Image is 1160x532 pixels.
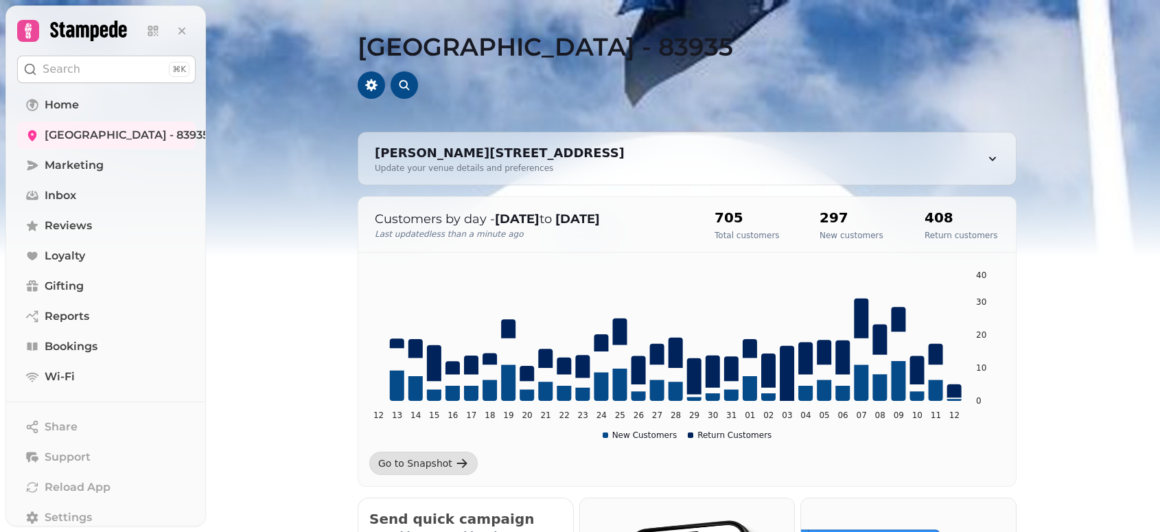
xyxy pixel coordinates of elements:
tspan: 03 [782,410,792,420]
tspan: 01 [745,410,755,420]
tspan: 27 [652,410,662,420]
tspan: 16 [448,410,458,420]
p: Customers by day - to [375,209,687,229]
tspan: 12 [949,410,960,420]
tspan: 09 [894,410,904,420]
a: Marketing [17,152,196,179]
tspan: 04 [800,410,811,420]
strong: [DATE] [495,211,540,227]
span: Reviews [45,218,92,234]
span: Share [45,419,78,435]
span: Bookings [45,338,97,355]
a: Inbox [17,182,196,209]
tspan: 13 [392,410,402,420]
a: Gifting [17,273,196,300]
tspan: 31 [726,410,736,420]
span: Loyalty [45,248,85,264]
button: Share [17,413,196,441]
a: Reports [17,303,196,330]
span: Reports [45,308,89,325]
span: Gifting [45,278,84,294]
div: Go to Snapshot [378,456,452,470]
span: Settings [45,509,92,526]
div: ⌘K [169,62,189,77]
p: Total customers [715,230,780,241]
a: Loyalty [17,242,196,270]
h2: 408 [925,208,997,227]
span: Marketing [45,157,104,174]
span: Support [45,449,91,465]
tspan: 24 [596,410,607,420]
div: Update your venue details and preferences [375,163,625,174]
tspan: 26 [634,410,644,420]
tspan: 0 [976,396,982,406]
tspan: 25 [615,410,625,420]
tspan: 28 [671,410,681,420]
a: Reviews [17,212,196,240]
a: Home [17,91,196,119]
tspan: 15 [429,410,439,420]
span: Home [45,97,79,113]
p: Return customers [925,230,997,241]
a: Bookings [17,333,196,360]
tspan: 23 [578,410,588,420]
button: Reload App [17,474,196,501]
div: Return Customers [688,430,772,441]
span: [GEOGRAPHIC_DATA] - 83935 [45,127,209,143]
tspan: 20 [976,330,986,340]
button: Search⌘K [17,56,196,83]
strong: [DATE] [555,211,600,227]
tspan: 30 [708,410,718,420]
tspan: 05 [819,410,829,420]
tspan: 11 [931,410,941,420]
tspan: 22 [559,410,570,420]
tspan: 30 [976,297,986,307]
tspan: 19 [503,410,513,420]
tspan: 21 [540,410,550,420]
tspan: 08 [875,410,885,420]
tspan: 18 [485,410,495,420]
p: New customers [820,230,883,241]
a: Go to Snapshot [369,452,478,475]
span: Wi-Fi [45,369,75,385]
p: Last updated less than a minute ago [375,229,687,240]
tspan: 40 [976,270,986,280]
h2: 297 [820,208,883,227]
h2: Send quick campaign [369,509,562,529]
a: Settings [17,504,196,531]
tspan: 02 [763,410,774,420]
tspan: 17 [466,410,476,420]
tspan: 14 [410,410,421,420]
div: [PERSON_NAME][STREET_ADDRESS] [375,143,625,163]
tspan: 29 [689,410,699,420]
a: [GEOGRAPHIC_DATA] - 83935 [17,122,196,149]
h2: 705 [715,208,780,227]
tspan: 07 [857,410,867,420]
tspan: 20 [522,410,532,420]
a: Wi-Fi [17,363,196,391]
span: Reload App [45,479,111,496]
tspan: 10 [912,410,923,420]
div: New Customers [603,430,677,441]
span: Inbox [45,187,76,204]
tspan: 10 [976,363,986,373]
button: Support [17,443,196,471]
tspan: 06 [837,410,848,420]
p: Search [43,61,80,78]
tspan: 12 [373,410,384,420]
